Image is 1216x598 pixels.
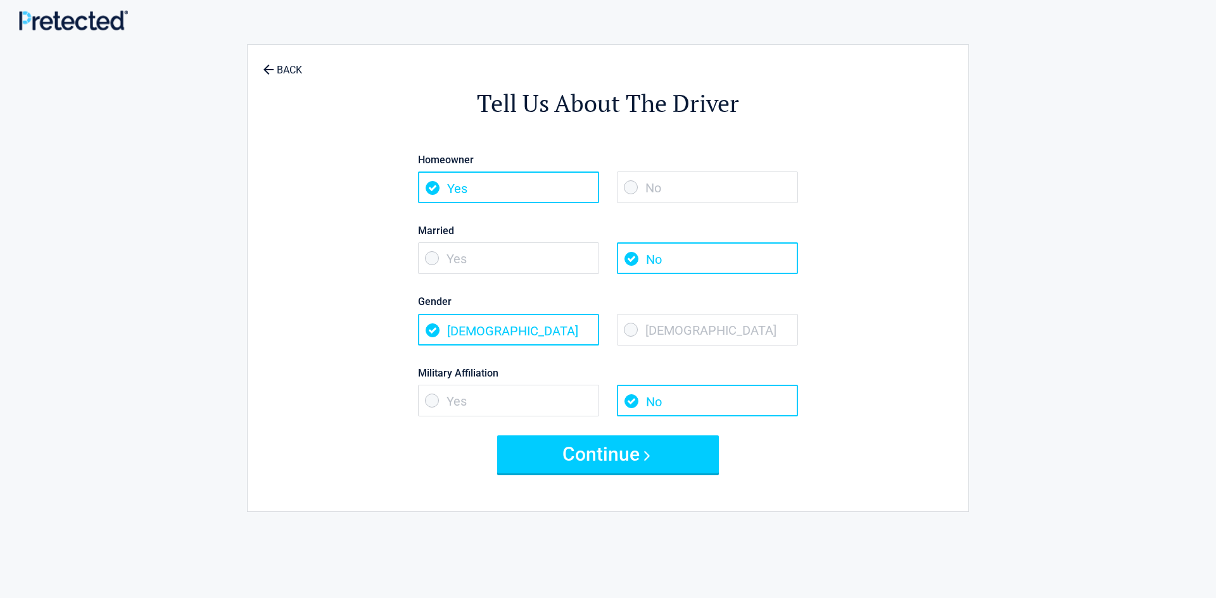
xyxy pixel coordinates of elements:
[418,293,798,310] label: Gender
[260,53,305,75] a: BACK
[418,385,599,416] span: Yes
[418,314,599,346] span: [DEMOGRAPHIC_DATA]
[418,364,798,382] label: Military Affiliation
[19,10,128,30] img: Main Logo
[617,242,798,274] span: No
[418,171,599,203] span: Yes
[617,314,798,346] span: [DEMOGRAPHIC_DATA]
[418,242,599,274] span: Yes
[617,385,798,416] span: No
[418,151,798,168] label: Homeowner
[317,87,899,120] h2: Tell Us About The Driver
[617,171,798,203] span: No
[497,435,719,473] button: Continue
[418,222,798,239] label: Married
